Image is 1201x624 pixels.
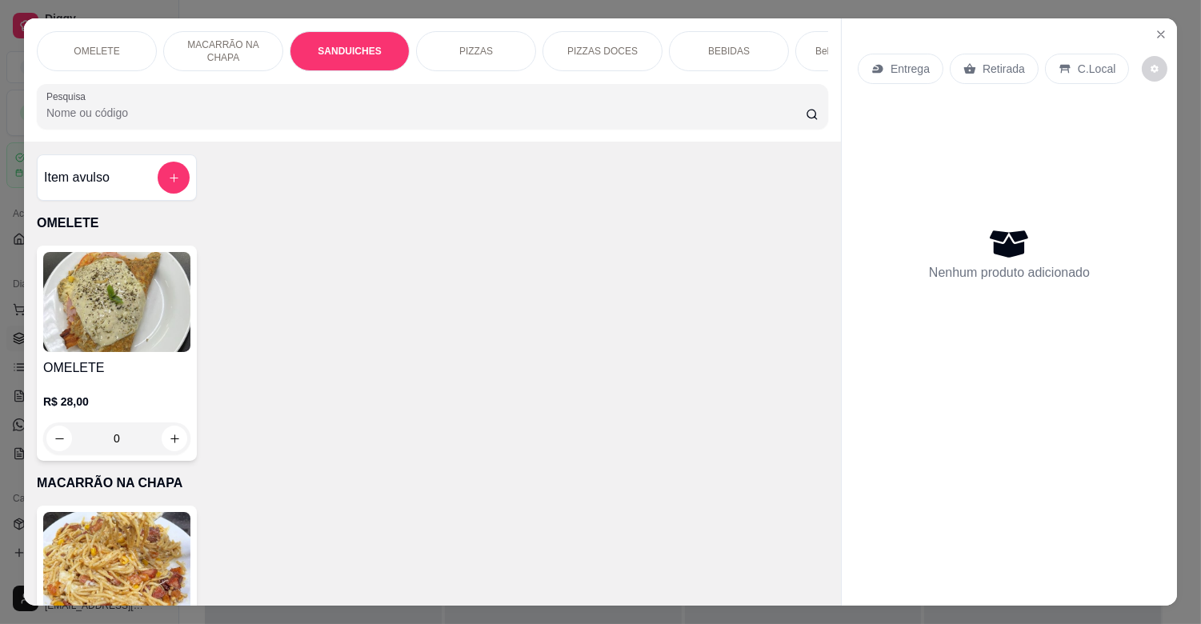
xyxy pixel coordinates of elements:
button: Close [1148,22,1174,47]
p: Retirada [983,61,1025,77]
p: OMELETE [37,214,828,233]
h4: OMELETE [43,358,190,378]
p: BEBIDAS [708,45,750,58]
p: OMELETE [74,45,119,58]
p: Nenhum produto adicionado [929,263,1090,282]
img: product-image [43,512,190,612]
p: MACARRÃO NA CHAPA [37,474,828,493]
p: Bebidas Alcoólicas [815,45,895,58]
label: Pesquisa [46,90,91,103]
p: PIZZAS DOCES [567,45,638,58]
p: Entrega [891,61,930,77]
p: MACARRÃO NA CHAPA [177,38,270,64]
p: R$ 28,00 [43,394,190,410]
input: Pesquisa [46,105,806,121]
p: SANDUICHES [318,45,381,58]
h4: Item avulso [44,168,110,187]
button: decrease-product-quantity [1142,56,1167,82]
p: PIZZAS [459,45,493,58]
img: product-image [43,252,190,352]
button: add-separate-item [158,162,190,194]
p: C.Local [1078,61,1115,77]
